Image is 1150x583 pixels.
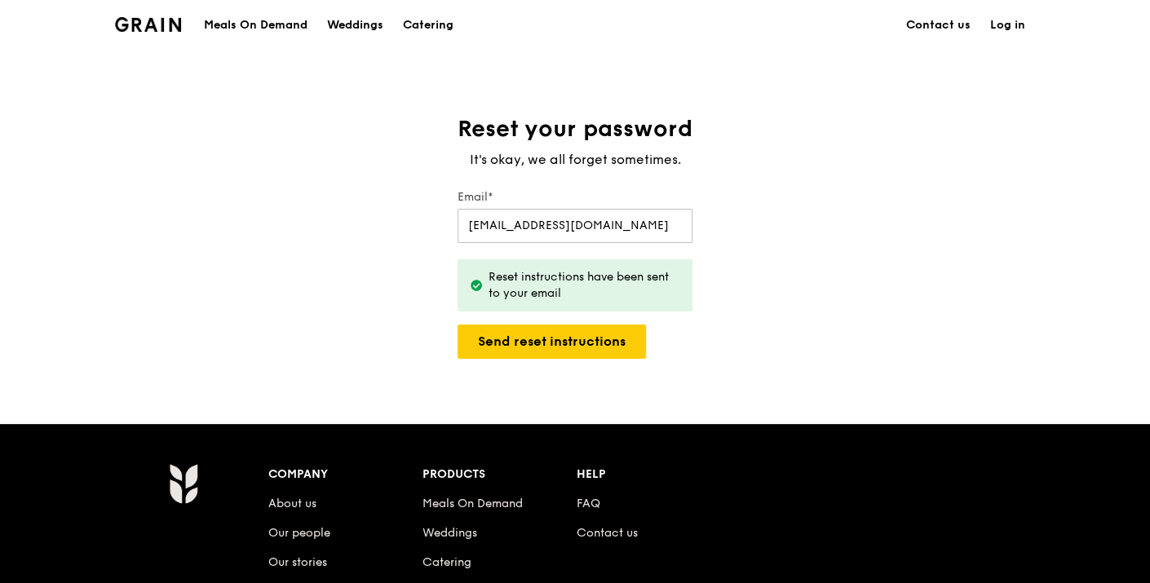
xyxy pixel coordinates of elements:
div: Company [268,463,422,486]
div: Products [422,463,577,486]
img: Grain [115,17,181,32]
div: Weddings [327,1,383,50]
button: Send reset instructions [458,325,646,359]
a: About us [268,497,316,510]
a: Our people [268,526,330,540]
a: Catering [393,1,463,50]
a: Weddings [317,1,393,50]
label: Email* [458,189,692,205]
h1: Reset your password [445,114,705,144]
div: Reset instructions have been sent to your email [489,269,679,302]
a: Meals On Demand [422,497,523,510]
a: Catering [422,555,471,569]
a: Contact us [577,526,638,540]
a: Our stories [268,555,327,569]
div: Catering [403,1,453,50]
a: Weddings [422,526,477,540]
span: It's okay, we all forget sometimes. [470,152,681,167]
a: Contact us [896,1,980,50]
div: Help [577,463,731,486]
div: Meals On Demand [204,1,307,50]
a: Log in [980,1,1035,50]
img: Grain [169,463,197,504]
a: FAQ [577,497,600,510]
